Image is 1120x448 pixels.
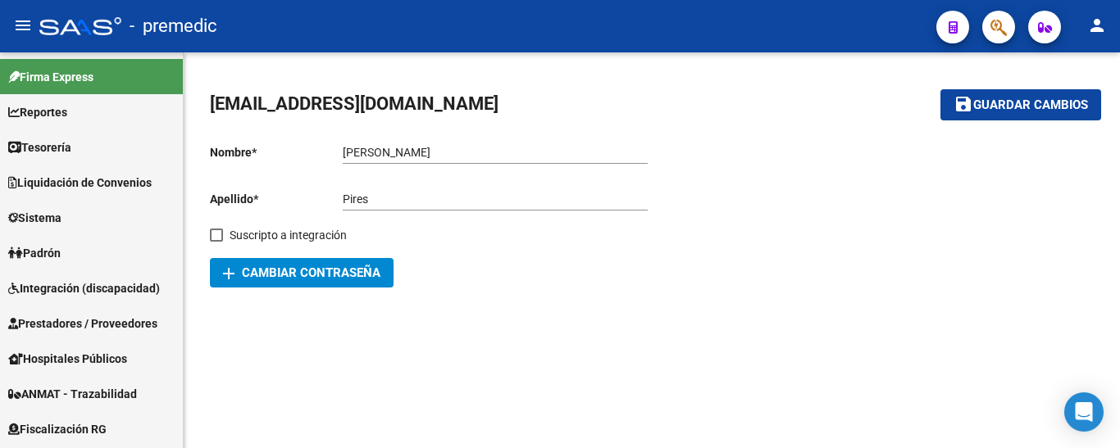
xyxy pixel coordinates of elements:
span: ANMAT - Trazabilidad [8,385,137,403]
div: Open Intercom Messenger [1064,392,1104,432]
span: Fiscalización RG [8,420,107,438]
p: Nombre [210,143,343,161]
mat-icon: menu [13,16,33,35]
button: Guardar cambios [940,89,1101,120]
span: - premedic [130,8,217,44]
span: Integración (discapacidad) [8,279,160,297]
span: Liquidación de Convenios [8,174,152,192]
mat-icon: person [1087,16,1107,35]
mat-icon: add [219,264,239,283]
span: Guardar cambios [973,98,1088,113]
mat-icon: save [954,94,973,114]
span: Prestadores / Proveedores [8,315,157,333]
span: Cambiar Contraseña [223,265,380,280]
span: Sistema [8,209,61,227]
p: Apellido [210,190,343,208]
span: Hospitales Públicos [8,350,127,368]
span: Suscripto a integración [230,225,347,245]
span: Firma Express [8,68,93,86]
button: Cambiar Contraseña [210,258,394,287]
span: Tesorería [8,138,71,156]
span: Padrón [8,244,61,262]
span: Reportes [8,103,67,121]
span: [EMAIL_ADDRESS][DOMAIN_NAME] [210,93,499,114]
